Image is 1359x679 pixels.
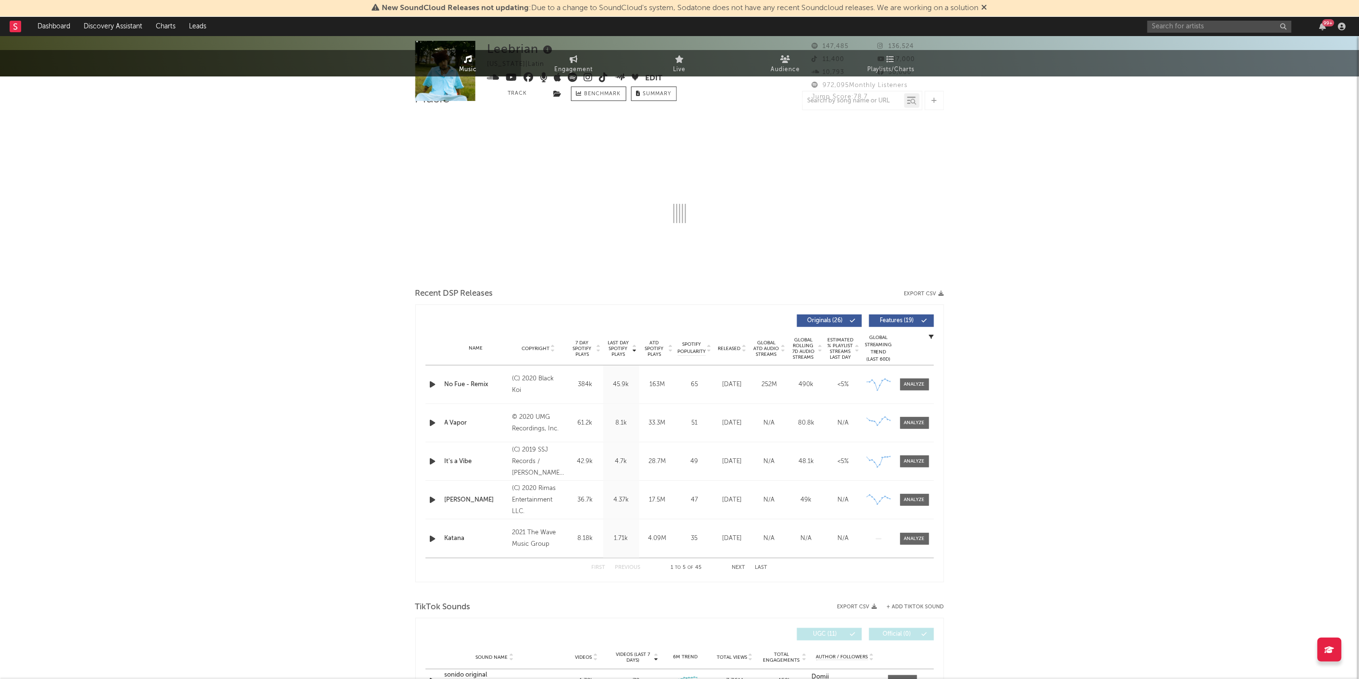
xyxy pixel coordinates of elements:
div: 65 [678,380,711,390]
div: 28.7M [642,457,673,466]
span: Engagement [555,64,593,75]
div: 49k [790,495,823,505]
button: Next [732,565,746,570]
button: Export CSV [837,604,877,610]
span: Total Engagements [762,652,801,663]
button: Features(19) [869,314,934,327]
span: Playlists/Charts [867,64,915,75]
span: UGC ( 11 ) [803,631,848,637]
div: N/A [827,534,860,543]
div: [DATE] [716,418,748,428]
span: Total Views [717,654,747,660]
div: (C) 2020 Rimas Entertainment LLC. [512,483,564,517]
span: Sound Name [476,654,508,660]
div: 51 [678,418,711,428]
div: 35 [678,534,711,543]
a: It's a Vibe [445,457,508,466]
a: Discovery Assistant [77,17,149,36]
span: Live [673,64,686,75]
div: 6M Trend [663,654,708,661]
div: 48.1k [790,457,823,466]
a: Charts [149,17,182,36]
span: Music [459,64,477,75]
div: 99 + [1322,19,1334,26]
button: Edit [645,73,662,85]
button: 99+ [1320,23,1326,30]
span: Global Rolling 7D Audio Streams [790,337,817,360]
button: Previous [615,565,641,570]
div: 61.2k [570,418,601,428]
div: 252M [753,380,785,390]
div: 17.5M [642,495,673,505]
div: 2021 The Wave Music Group [512,527,564,550]
span: 136,524 [878,43,914,50]
div: N/A [753,534,785,543]
div: 1.71k [606,534,637,543]
div: 45.9k [606,380,637,390]
a: No Fue - Remix [445,380,508,390]
button: Originals(26) [797,314,862,327]
button: UGC(11) [797,628,862,641]
input: Search by song name or URL [803,97,904,105]
a: Playlists/Charts [838,50,944,76]
div: 4.09M [642,534,673,543]
div: 490k [790,380,823,390]
div: 42.9k [570,457,601,466]
div: 33.3M [642,418,673,428]
span: Features ( 19 ) [875,318,920,324]
span: Copyright [522,346,549,352]
div: Global Streaming Trend (Last 60D) [864,334,893,363]
button: Last [755,565,768,570]
button: Official(0) [869,628,934,641]
a: [PERSON_NAME] [445,495,508,505]
div: N/A [827,418,860,428]
div: 4.7k [606,457,637,466]
span: Videos [575,654,592,660]
span: Author / Followers [816,654,868,660]
a: Music [415,50,521,76]
div: 80.8k [790,418,823,428]
span: ATD Spotify Plays [642,340,667,357]
div: 384k [570,380,601,390]
div: N/A [753,495,785,505]
div: [DATE] [716,457,748,466]
div: N/A [753,457,785,466]
span: to [675,566,681,570]
div: (C) 2019 SSJ Records / [PERSON_NAME] PLAY Records [512,444,564,479]
div: Name [445,345,508,352]
div: 8.1k [606,418,637,428]
span: Audience [771,64,800,75]
div: 4.37k [606,495,637,505]
div: (C) 2020 Black Koi [512,373,564,396]
div: [DATE] [716,495,748,505]
span: 147,485 [812,43,849,50]
div: N/A [790,534,823,543]
span: Global ATD Audio Streams [753,340,780,357]
a: Audience [733,50,838,76]
button: First [592,565,606,570]
div: 8.18k [570,534,601,543]
span: Dismiss [982,4,987,12]
span: of [688,566,694,570]
a: Leads [182,17,213,36]
div: N/A [753,418,785,428]
a: Dashboard [31,17,77,36]
div: <5% [827,380,860,390]
input: Search for artists [1147,21,1292,33]
span: Last Day Spotify Plays [606,340,631,357]
div: 1 5 45 [660,562,713,574]
a: Live [627,50,733,76]
div: Leebrian [487,41,555,57]
div: 47 [678,495,711,505]
a: Katana [445,534,508,543]
span: TikTok Sounds [415,602,471,613]
div: © 2020 UMG Recordings, Inc. [512,412,564,435]
a: A Vapor [445,418,508,428]
div: 36.7k [570,495,601,505]
span: 7 Day Spotify Plays [570,340,595,357]
span: Spotify Popularity [677,341,706,355]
